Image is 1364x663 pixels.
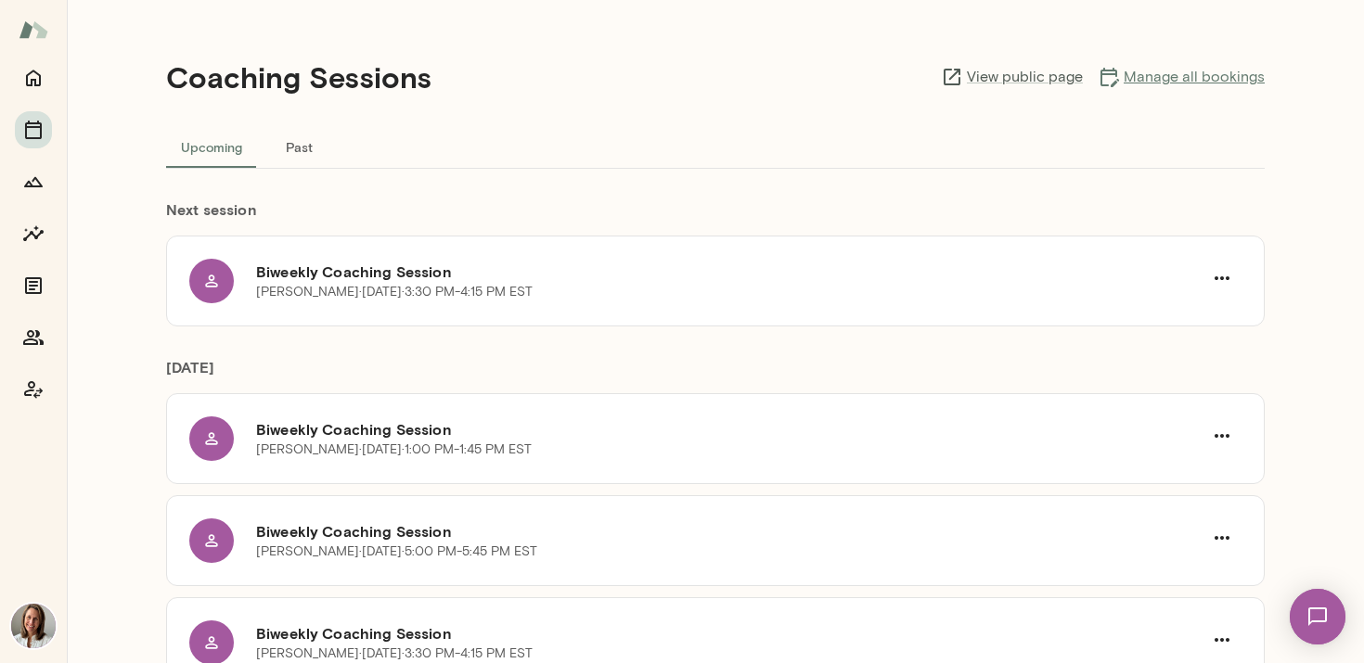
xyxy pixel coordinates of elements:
p: [PERSON_NAME] · [DATE] · 3:30 PM-4:15 PM EST [256,644,533,663]
button: Sessions [15,111,52,148]
button: Past [257,124,341,169]
button: Upcoming [166,124,257,169]
a: View public page [941,66,1083,88]
button: Insights [15,215,52,252]
img: Mento [19,12,48,47]
h6: Biweekly Coaching Session [256,418,1203,440]
button: Growth Plan [15,163,52,200]
h6: Biweekly Coaching Session [256,520,1203,542]
button: Home [15,59,52,96]
h6: Biweekly Coaching Session [256,261,1203,283]
button: Documents [15,267,52,304]
a: Manage all bookings [1098,66,1265,88]
h6: [DATE] [166,356,1265,393]
h6: Biweekly Coaching Session [256,622,1203,644]
img: Andrea Mayendia [11,604,56,648]
h6: Next session [166,198,1265,236]
p: [PERSON_NAME] · [DATE] · 3:30 PM-4:15 PM EST [256,283,533,301]
button: Members [15,319,52,356]
button: Coach app [15,371,52,408]
p: [PERSON_NAME] · [DATE] · 5:00 PM-5:45 PM EST [256,542,537,561]
p: [PERSON_NAME] · [DATE] · 1:00 PM-1:45 PM EST [256,440,532,459]
div: basic tabs example [166,124,1265,169]
h4: Coaching Sessions [166,59,431,95]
